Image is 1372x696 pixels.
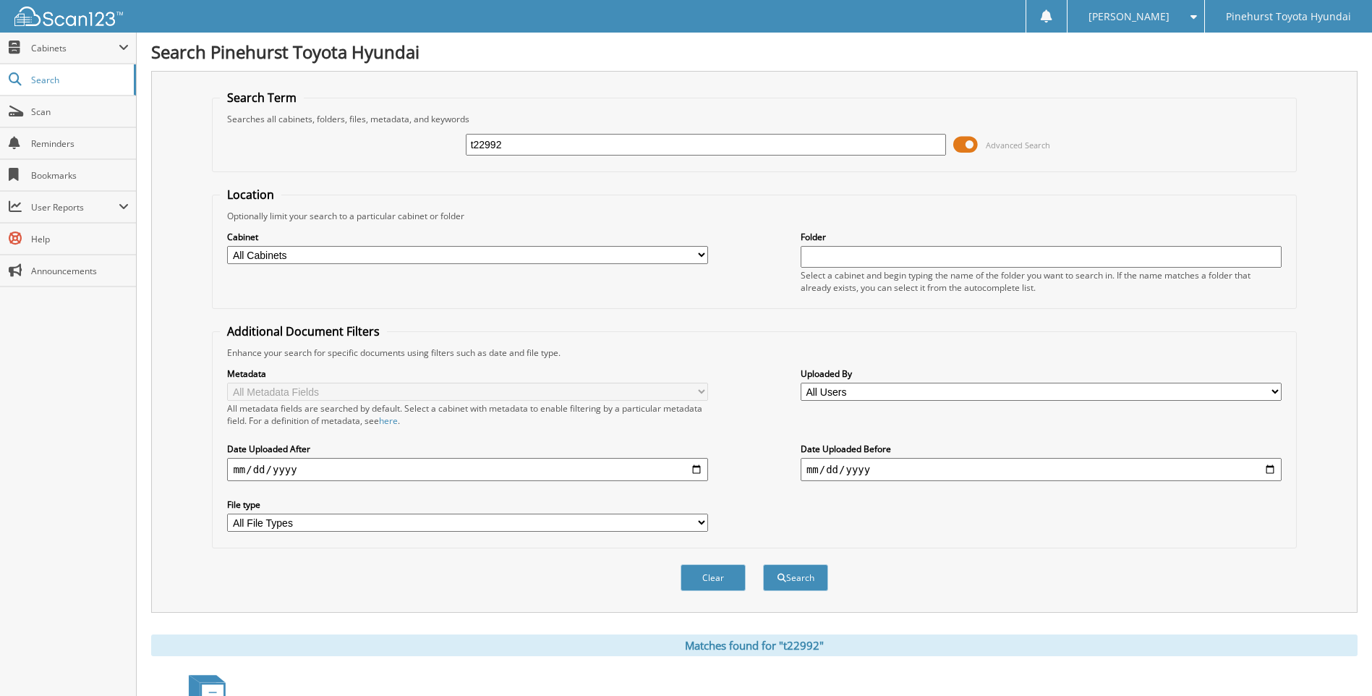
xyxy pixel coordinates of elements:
[801,443,1282,455] label: Date Uploaded Before
[31,137,129,150] span: Reminders
[31,74,127,86] span: Search
[227,402,708,427] div: All metadata fields are searched by default. Select a cabinet with metadata to enable filtering b...
[31,233,129,245] span: Help
[31,169,129,182] span: Bookmarks
[31,106,129,118] span: Scan
[1088,12,1169,21] span: [PERSON_NAME]
[220,90,304,106] legend: Search Term
[151,40,1358,64] h1: Search Pinehurst Toyota Hyundai
[681,564,746,591] button: Clear
[220,187,281,203] legend: Location
[220,323,387,339] legend: Additional Document Filters
[227,458,708,481] input: start
[379,415,398,427] a: here
[227,368,708,380] label: Metadata
[227,443,708,455] label: Date Uploaded After
[31,201,119,213] span: User Reports
[763,564,828,591] button: Search
[151,635,1358,656] div: Matches found for "t22992"
[227,498,708,511] label: File type
[31,265,129,277] span: Announcements
[220,210,1288,222] div: Optionally limit your search to a particular cabinet or folder
[801,231,1282,243] label: Folder
[227,231,708,243] label: Cabinet
[1226,12,1351,21] span: Pinehurst Toyota Hyundai
[801,368,1282,380] label: Uploaded By
[220,347,1288,359] div: Enhance your search for specific documents using filters such as date and file type.
[31,42,119,54] span: Cabinets
[14,7,123,26] img: scan123-logo-white.svg
[801,269,1282,294] div: Select a cabinet and begin typing the name of the folder you want to search in. If the name match...
[220,113,1288,125] div: Searches all cabinets, folders, files, metadata, and keywords
[986,140,1050,150] span: Advanced Search
[801,458,1282,481] input: end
